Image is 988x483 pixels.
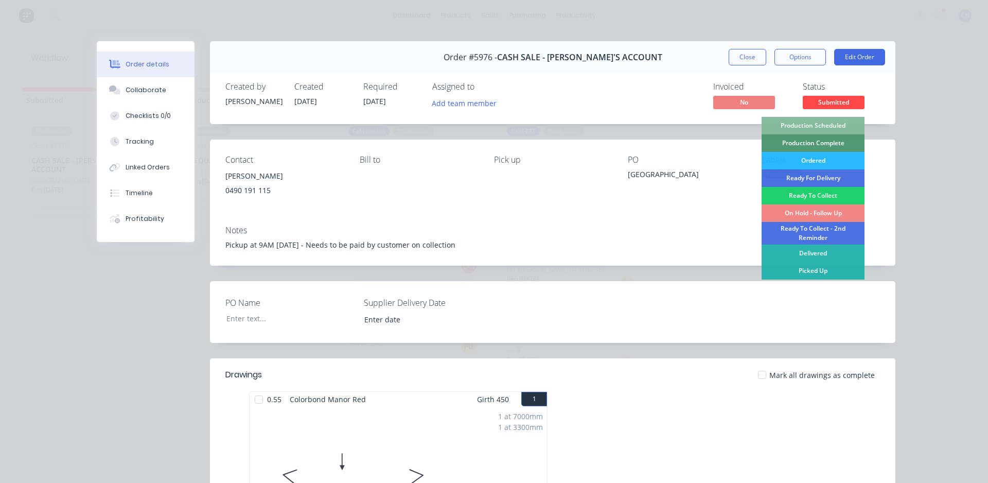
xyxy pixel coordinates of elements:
[360,155,478,165] div: Bill to
[97,180,195,206] button: Timeline
[225,369,262,381] div: Drawings
[225,297,354,309] label: PO Name
[97,206,195,232] button: Profitability
[762,222,864,245] div: Ready To Collect - 2nd Reminder
[126,60,169,69] div: Order details
[427,96,502,110] button: Add team member
[225,169,343,183] div: [PERSON_NAME]
[126,214,164,223] div: Profitability
[498,422,543,433] div: 1 at 3300mm
[126,111,171,120] div: Checklists 0/0
[225,169,343,202] div: [PERSON_NAME]0490 191 115
[225,183,343,198] div: 0490 191 115
[363,82,420,92] div: Required
[432,96,502,110] button: Add team member
[225,82,282,92] div: Created by
[263,392,286,407] span: 0.55
[762,187,864,204] div: Ready To Collect
[357,312,485,327] input: Enter date
[126,85,166,95] div: Collaborate
[126,137,154,146] div: Tracking
[97,51,195,77] button: Order details
[294,96,317,106] span: [DATE]
[363,96,386,106] span: [DATE]
[729,49,766,65] button: Close
[432,82,535,92] div: Assigned to
[834,49,885,65] button: Edit Order
[97,103,195,129] button: Checklists 0/0
[628,155,746,165] div: PO
[774,49,826,65] button: Options
[628,169,746,183] div: [GEOGRAPHIC_DATA]
[803,96,864,111] button: Submitted
[477,392,509,407] span: Girth 450
[225,155,343,165] div: Contact
[762,152,864,169] div: Ordered
[97,77,195,103] button: Collaborate
[762,262,864,280] div: Picked Up
[762,169,864,187] div: Ready For Delivery
[225,239,880,250] div: Pickup at 9AM [DATE] - Needs to be paid by customer on collection
[494,155,612,165] div: Pick up
[97,129,195,154] button: Tracking
[497,53,662,62] span: CASH SALE - [PERSON_NAME]'S ACCOUNT
[364,297,492,309] label: Supplier Delivery Date
[803,82,880,92] div: Status
[762,134,864,152] div: Production Complete
[498,411,543,422] div: 1 at 7000mm
[521,392,547,406] button: 1
[225,226,880,235] div: Notes
[294,82,351,92] div: Created
[713,82,790,92] div: Invoiced
[762,204,864,222] div: On Hold - Follow Up
[126,188,153,198] div: Timeline
[286,392,370,407] span: Colorbond Manor Red
[713,96,775,109] span: No
[225,96,282,107] div: [PERSON_NAME]
[762,245,864,262] div: Delivered
[97,154,195,180] button: Linked Orders
[126,163,170,172] div: Linked Orders
[444,53,497,62] span: Order #5976 -
[803,96,864,109] span: Submitted
[769,370,875,381] span: Mark all drawings as complete
[762,117,864,134] div: Production Scheduled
